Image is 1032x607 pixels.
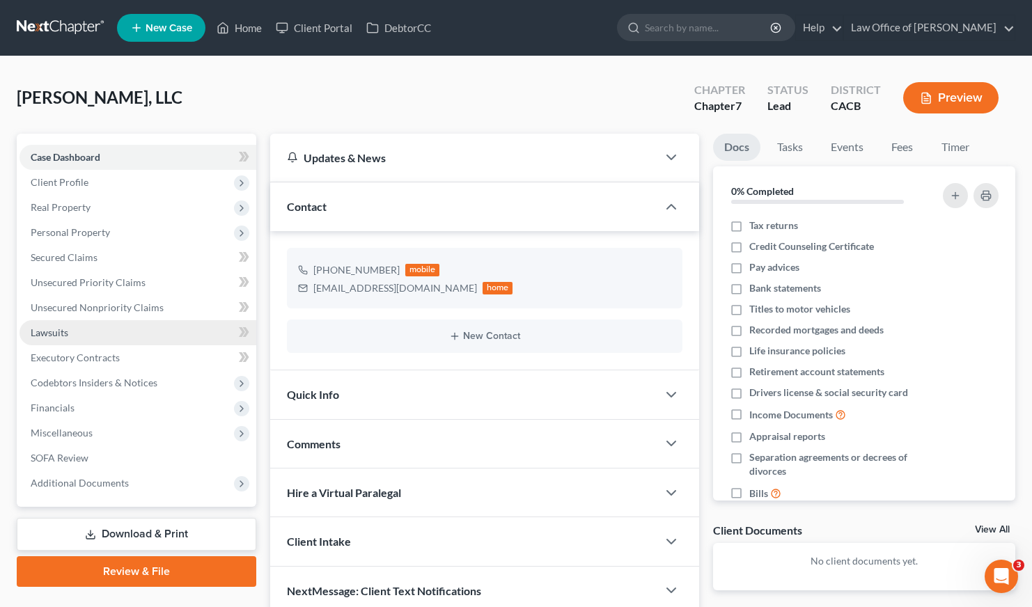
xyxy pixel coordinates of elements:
[930,134,980,161] a: Timer
[313,281,477,295] div: [EMAIL_ADDRESS][DOMAIN_NAME]
[31,301,164,313] span: Unsecured Nonpriority Claims
[749,487,768,500] span: Bills
[313,263,400,277] div: [PHONE_NUMBER]
[17,556,256,587] a: Review & File
[210,15,269,40] a: Home
[31,377,157,388] span: Codebtors Insiders & Notices
[749,365,884,379] span: Retirement account statements
[1013,560,1024,571] span: 3
[31,402,75,413] span: Financials
[359,15,438,40] a: DebtorCC
[31,352,120,363] span: Executory Contracts
[31,427,93,439] span: Miscellaneous
[749,323,884,337] span: Recorded mortgages and deeds
[767,82,808,98] div: Status
[903,82,999,113] button: Preview
[405,264,440,276] div: mobile
[749,219,798,232] span: Tax returns
[731,185,794,197] strong: 0% Completed
[975,525,1010,535] a: View All
[749,302,850,316] span: Titles to motor vehicles
[287,200,327,213] span: Contact
[17,87,182,107] span: [PERSON_NAME], LLC
[19,270,256,295] a: Unsecured Priority Claims
[287,437,341,450] span: Comments
[749,429,825,443] span: Appraisal reports
[749,281,821,295] span: Bank statements
[724,554,1004,568] p: No client documents yet.
[735,99,742,112] span: 7
[985,560,1018,593] iframe: Intercom live chat
[31,176,88,188] span: Client Profile
[31,201,91,213] span: Real Property
[713,523,802,537] div: Client Documents
[694,82,745,98] div: Chapter
[19,145,256,170] a: Case Dashboard
[749,450,928,478] span: Separation agreements or decrees of divorces
[645,15,772,40] input: Search by name...
[19,295,256,320] a: Unsecured Nonpriority Claims
[31,226,110,238] span: Personal Property
[298,331,671,342] button: New Contact
[820,134,875,161] a: Events
[269,15,359,40] a: Client Portal
[749,344,845,358] span: Life insurance policies
[146,23,192,33] span: New Case
[767,98,808,114] div: Lead
[749,239,874,253] span: Credit Counseling Certificate
[287,388,339,401] span: Quick Info
[31,251,97,263] span: Secured Claims
[749,386,908,400] span: Drivers license & social security card
[31,151,100,163] span: Case Dashboard
[287,584,481,597] span: NextMessage: Client Text Notifications
[796,15,843,40] a: Help
[17,518,256,551] a: Download & Print
[844,15,1015,40] a: Law Office of [PERSON_NAME]
[880,134,925,161] a: Fees
[749,260,799,274] span: Pay advices
[31,326,68,338] span: Lawsuits
[287,150,641,165] div: Updates & News
[31,276,146,288] span: Unsecured Priority Claims
[31,452,88,464] span: SOFA Review
[694,98,745,114] div: Chapter
[19,320,256,345] a: Lawsuits
[483,282,513,294] div: home
[766,134,814,161] a: Tasks
[19,446,256,471] a: SOFA Review
[19,345,256,370] a: Executory Contracts
[749,408,833,422] span: Income Documents
[287,486,401,499] span: Hire a Virtual Paralegal
[31,477,129,489] span: Additional Documents
[19,245,256,270] a: Secured Claims
[831,98,881,114] div: CACB
[831,82,881,98] div: District
[713,134,760,161] a: Docs
[287,535,351,548] span: Client Intake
